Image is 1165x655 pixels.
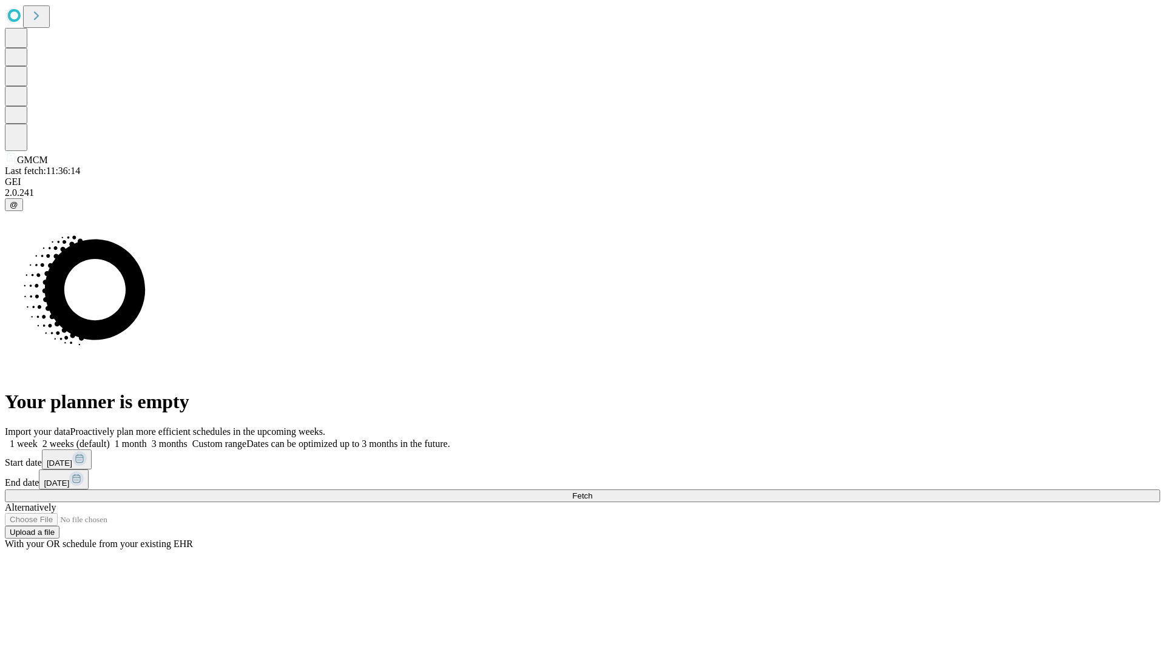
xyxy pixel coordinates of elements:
[70,426,325,437] span: Proactively plan more efficient schedules in the upcoming weeks.
[5,469,1160,489] div: End date
[47,458,72,468] span: [DATE]
[5,198,23,211] button: @
[10,438,38,449] span: 1 week
[42,449,92,469] button: [DATE]
[5,391,1160,413] h1: Your planner is empty
[5,166,80,176] span: Last fetch: 11:36:14
[42,438,110,449] span: 2 weeks (default)
[5,449,1160,469] div: Start date
[10,200,18,209] span: @
[5,426,70,437] span: Import your data
[5,539,193,549] span: With your OR schedule from your existing EHR
[115,438,147,449] span: 1 month
[44,479,69,488] span: [DATE]
[5,526,59,539] button: Upload a file
[39,469,89,489] button: [DATE]
[572,491,592,500] span: Fetch
[246,438,450,449] span: Dates can be optimized up to 3 months in the future.
[5,176,1160,187] div: GEI
[192,438,246,449] span: Custom range
[152,438,187,449] span: 3 months
[5,489,1160,502] button: Fetch
[5,187,1160,198] div: 2.0.241
[17,155,48,165] span: GMCM
[5,502,56,512] span: Alternatively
